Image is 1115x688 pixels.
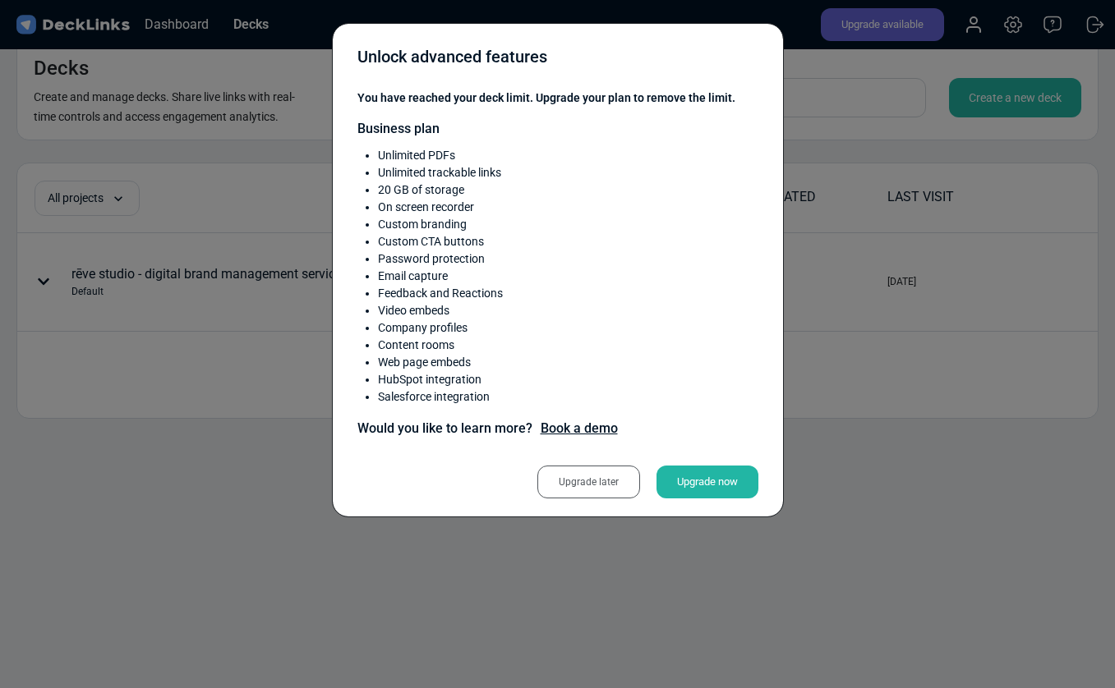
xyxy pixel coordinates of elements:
[378,147,503,164] li: Unlimited PDFs
[378,388,503,406] li: Salesforce integration
[378,216,503,233] li: Custom branding
[378,199,503,216] li: On screen recorder
[541,420,618,436] a: Book a demo
[357,44,547,77] div: Unlock advanced features
[378,164,503,181] li: Unlimited trackable links
[357,419,758,438] span: Would you like to learn more?
[378,285,503,302] li: Feedback and Reactions
[378,181,503,199] li: 20 GB of storage
[537,466,640,498] div: Upgrade later
[378,337,503,354] li: Content rooms
[378,268,503,285] li: Email capture
[357,121,440,136] span: Business plan
[378,302,503,319] li: Video embeds
[357,89,758,107] span: You have reached your deck limit. Upgrade your plan to remove the limit.
[378,354,503,371] li: Web page embeds
[378,250,503,268] li: Password protection
[378,233,503,250] li: Custom CTA buttons
[657,466,758,498] div: Upgrade now
[378,319,503,337] li: Company profiles
[378,371,503,388] li: HubSpot integration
